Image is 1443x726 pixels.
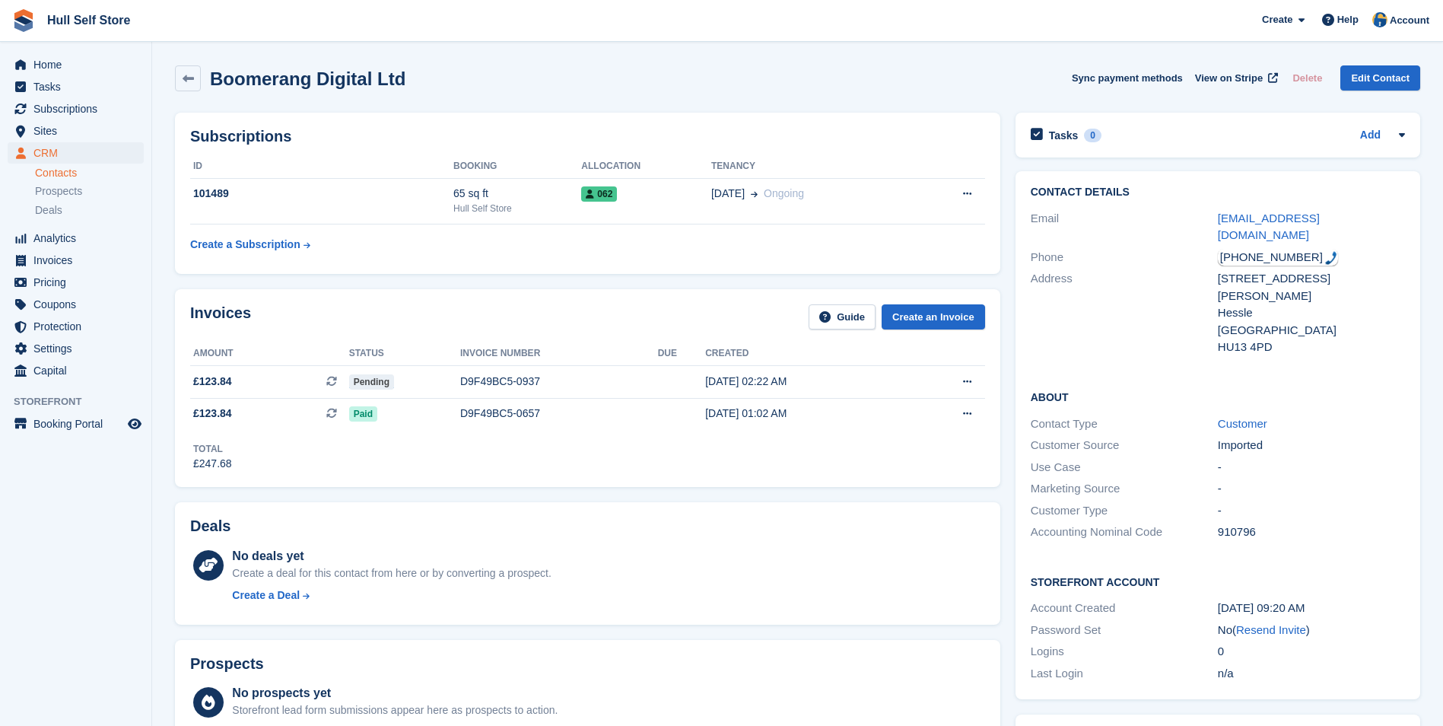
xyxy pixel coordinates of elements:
[711,154,915,179] th: Tenancy
[349,374,394,390] span: Pending
[190,186,453,202] div: 101489
[1218,480,1405,498] div: -
[1031,622,1218,639] div: Password Set
[8,294,144,315] a: menu
[232,547,551,565] div: No deals yet
[8,228,144,249] a: menu
[581,186,617,202] span: 062
[1218,459,1405,476] div: -
[8,316,144,337] a: menu
[1031,459,1218,476] div: Use Case
[193,442,232,456] div: Total
[1031,502,1218,520] div: Customer Type
[658,342,705,366] th: Due
[1031,186,1405,199] h2: Contact Details
[1049,129,1079,142] h2: Tasks
[14,394,151,409] span: Storefront
[190,517,230,535] h2: Deals
[35,166,144,180] a: Contacts
[190,655,264,673] h2: Prospects
[1031,210,1218,244] div: Email
[1372,12,1387,27] img: Hull Self Store
[705,374,906,390] div: [DATE] 02:22 AM
[705,342,906,366] th: Created
[193,406,232,422] span: £123.84
[1337,12,1359,27] span: Help
[232,684,558,702] div: No prospects yet
[809,304,876,330] a: Guide
[33,98,125,119] span: Subscriptions
[1218,212,1320,242] a: [EMAIL_ADDRESS][DOMAIN_NAME]
[35,184,82,199] span: Prospects
[35,183,144,199] a: Prospects
[190,231,310,259] a: Create a Subscription
[12,9,35,32] img: stora-icon-8386f47178a22dfd0bd8f6a31ec36ba5ce8667c1dd55bd0f319d3a0aa187defe.svg
[33,294,125,315] span: Coupons
[33,228,125,249] span: Analytics
[1072,65,1183,91] button: Sync payment methods
[190,237,300,253] div: Create a Subscription
[33,76,125,97] span: Tasks
[232,702,558,718] div: Storefront lead form submissions appear here as prospects to action.
[126,415,144,433] a: Preview store
[460,406,658,422] div: D9F49BC5-0657
[453,186,581,202] div: 65 sq ft
[1218,524,1405,541] div: 910796
[33,272,125,293] span: Pricing
[1031,416,1218,433] div: Contact Type
[581,154,711,179] th: Allocation
[1218,502,1405,520] div: -
[41,8,136,33] a: Hull Self Store
[33,338,125,359] span: Settings
[460,342,658,366] th: Invoice number
[33,54,125,75] span: Home
[1236,623,1306,636] a: Resend Invite
[1084,129,1101,142] div: 0
[1031,643,1218,661] div: Logins
[1340,65,1420,91] a: Edit Contact
[1195,71,1263,86] span: View on Stripe
[8,142,144,164] a: menu
[764,187,804,199] span: Ongoing
[1218,249,1338,266] div: Call: +447960161029
[33,316,125,337] span: Protection
[460,374,658,390] div: D9F49BC5-0937
[8,272,144,293] a: menu
[33,250,125,271] span: Invoices
[1360,127,1381,145] a: Add
[705,406,906,422] div: [DATE] 01:02 AM
[1218,665,1405,683] div: n/a
[1262,12,1292,27] span: Create
[33,142,125,164] span: CRM
[1218,270,1405,304] div: [STREET_ADDRESS][PERSON_NAME]
[190,154,453,179] th: ID
[1325,251,1337,265] img: hfpfyWBK5wQHBAGPgDf9c6qAYOxxMAAAAASUVORK5CYII=
[882,304,985,330] a: Create an Invoice
[1218,304,1405,322] div: Hessle
[349,406,377,422] span: Paid
[1286,65,1328,91] button: Delete
[33,120,125,142] span: Sites
[453,154,581,179] th: Booking
[1031,270,1218,356] div: Address
[1218,622,1405,639] div: No
[1031,600,1218,617] div: Account Created
[8,76,144,97] a: menu
[1218,600,1405,617] div: [DATE] 09:20 AM
[1232,623,1310,636] span: ( )
[1031,524,1218,541] div: Accounting Nominal Code
[711,186,745,202] span: [DATE]
[1218,322,1405,339] div: [GEOGRAPHIC_DATA]
[193,456,232,472] div: £247.68
[190,128,985,145] h2: Subscriptions
[8,120,144,142] a: menu
[232,587,551,603] a: Create a Deal
[1218,643,1405,661] div: 0
[1218,437,1405,454] div: Imported
[232,587,300,603] div: Create a Deal
[35,202,144,218] a: Deals
[453,202,581,215] div: Hull Self Store
[8,360,144,381] a: menu
[1031,249,1218,266] div: Phone
[190,304,251,330] h2: Invoices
